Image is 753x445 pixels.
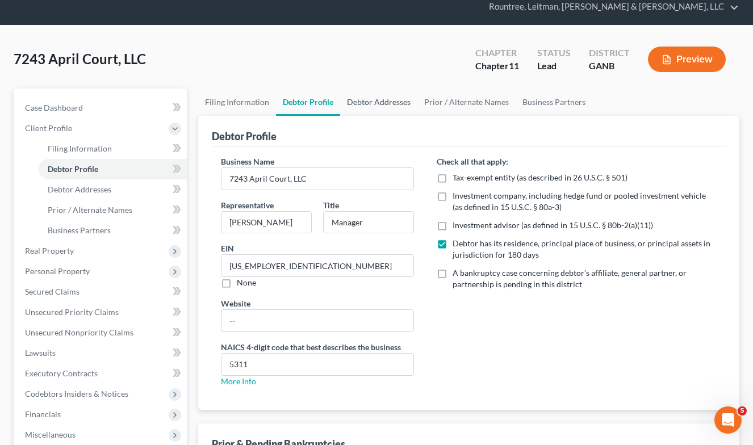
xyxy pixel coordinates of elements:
[453,238,710,259] span: Debtor has its residence, principal place of business, or principal assets in jurisdiction for 18...
[48,164,98,174] span: Debtor Profile
[221,376,256,386] a: More Info
[221,242,234,254] label: EIN
[221,255,414,276] input: --
[16,322,187,343] a: Unsecured Nonpriority Claims
[39,138,187,159] a: Filing Information
[509,60,519,71] span: 11
[276,89,340,116] a: Debtor Profile
[25,123,72,133] span: Client Profile
[16,302,187,322] a: Unsecured Priority Claims
[221,354,414,375] input: XXXX
[25,368,98,378] span: Executory Contracts
[48,205,132,215] span: Prior / Alternate Names
[714,406,742,434] iframe: Intercom live chat
[48,184,111,194] span: Debtor Addresses
[475,47,519,60] div: Chapter
[16,98,187,118] a: Case Dashboard
[25,246,74,255] span: Real Property
[221,297,250,309] label: Website
[25,389,128,398] span: Codebtors Insiders & Notices
[16,343,187,363] a: Lawsuits
[417,89,516,116] a: Prior / Alternate Names
[453,220,653,230] span: Investment advisor (as defined in 15 U.S.C. § 80b-2(a)(11))
[221,156,274,167] label: Business Name
[589,60,630,73] div: GANB
[39,220,187,241] a: Business Partners
[16,363,187,384] a: Executory Contracts
[25,287,80,296] span: Secured Claims
[537,60,571,73] div: Lead
[25,266,90,276] span: Personal Property
[25,328,133,337] span: Unsecured Nonpriority Claims
[221,199,274,211] label: Representative
[648,47,726,72] button: Preview
[475,60,519,73] div: Chapter
[324,212,413,233] input: Enter title...
[39,179,187,200] a: Debtor Addresses
[39,200,187,220] a: Prior / Alternate Names
[16,282,187,302] a: Secured Claims
[25,307,119,317] span: Unsecured Priority Claims
[340,89,417,116] a: Debtor Addresses
[453,268,687,289] span: A bankruptcy case concerning debtor’s affiliate, general partner, or partnership is pending in th...
[25,409,61,419] span: Financials
[738,406,747,415] span: 5
[198,89,276,116] a: Filing Information
[48,225,111,235] span: Business Partners
[25,348,56,358] span: Lawsuits
[516,89,592,116] a: Business Partners
[323,199,339,211] label: Title
[589,47,630,60] div: District
[453,173,627,182] span: Tax-exempt entity (as described in 26 U.S.C. § 501)
[221,212,311,233] input: Enter representative...
[237,277,256,288] label: None
[212,129,277,143] div: Debtor Profile
[221,310,414,331] input: --
[14,51,146,67] span: 7243 April Court, LLC
[25,103,83,112] span: Case Dashboard
[25,430,76,439] span: Miscellaneous
[39,159,187,179] a: Debtor Profile
[437,156,508,167] label: Check all that apply:
[537,47,571,60] div: Status
[221,341,401,353] label: NAICS 4-digit code that best describes the business
[48,144,112,153] span: Filing Information
[221,168,414,190] input: Enter name...
[453,191,706,212] span: Investment company, including hedge fund or pooled investment vehicle (as defined in 15 U.S.C. § ...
